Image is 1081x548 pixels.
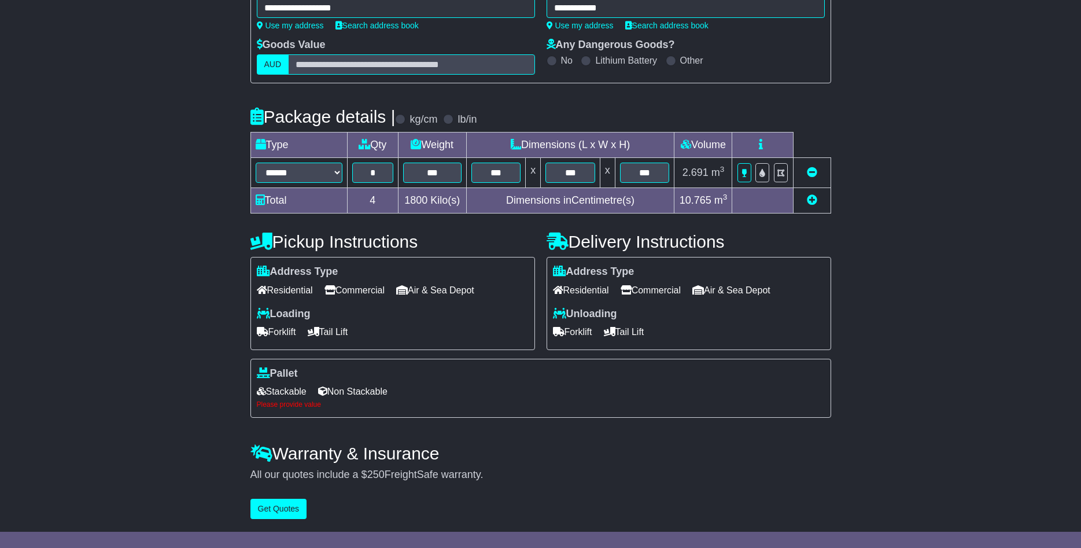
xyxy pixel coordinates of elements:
label: Goods Value [257,39,326,52]
a: Search address book [335,21,419,30]
label: Address Type [257,266,338,278]
a: Remove this item [807,167,817,178]
a: Search address book [625,21,709,30]
h4: Package details | [250,107,396,126]
span: Air & Sea Depot [692,281,770,299]
div: All our quotes include a $ FreightSafe warranty. [250,469,831,481]
td: Dimensions (L x W x H) [466,133,674,158]
td: x [600,158,615,188]
td: Kilo(s) [398,188,466,214]
td: 4 [347,188,398,214]
div: Please provide value [257,400,825,409]
label: kg/cm [409,113,437,126]
h4: Warranty & Insurance [250,444,831,463]
label: Unloading [553,308,617,321]
span: Residential [553,281,609,299]
span: 1800 [404,194,427,206]
span: Residential [257,281,313,299]
a: Use my address [547,21,614,30]
sup: 3 [723,193,728,201]
span: 250 [367,469,385,480]
label: Pallet [257,367,298,380]
label: AUD [257,54,289,75]
h4: Delivery Instructions [547,232,831,251]
td: Total [250,188,347,214]
label: No [561,55,573,66]
span: Forklift [553,323,592,341]
label: Address Type [553,266,634,278]
label: Lithium Battery [595,55,657,66]
td: Qty [347,133,398,158]
td: Type [250,133,347,158]
span: m [714,194,728,206]
span: Commercial [621,281,681,299]
td: Volume [674,133,732,158]
span: Stackable [257,383,307,400]
span: Air & Sea Depot [396,281,474,299]
label: Any Dangerous Goods? [547,39,675,52]
a: Add new item [807,194,817,206]
td: x [526,158,541,188]
span: 10.765 [680,194,711,206]
span: 2.691 [682,167,709,178]
button: Get Quotes [250,499,307,519]
label: lb/in [458,113,477,126]
span: Non Stackable [318,383,388,400]
h4: Pickup Instructions [250,232,535,251]
span: Commercial [324,281,385,299]
td: Dimensions in Centimetre(s) [466,188,674,214]
span: Tail Lift [604,323,644,341]
span: m [711,167,725,178]
a: Use my address [257,21,324,30]
sup: 3 [720,165,725,174]
span: Forklift [257,323,296,341]
label: Other [680,55,703,66]
span: Tail Lift [308,323,348,341]
td: Weight [398,133,466,158]
label: Loading [257,308,311,321]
